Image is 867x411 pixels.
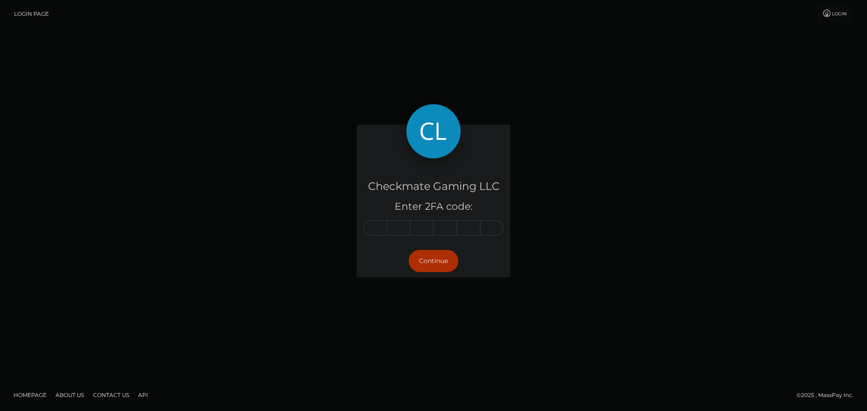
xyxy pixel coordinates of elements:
[817,5,852,23] a: Login
[89,388,133,402] a: Contact Us
[409,250,458,272] button: Continue
[10,388,50,402] a: Homepage
[364,179,503,194] h4: Checkmate Gaming LLC
[797,390,860,400] div: © 2025 , MassPay Inc.
[135,388,152,402] a: API
[52,388,88,402] a: About Us
[364,200,503,214] h5: Enter 2FA code:
[406,104,461,158] img: Checkmate Gaming LLC
[14,5,49,23] a: Login Page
